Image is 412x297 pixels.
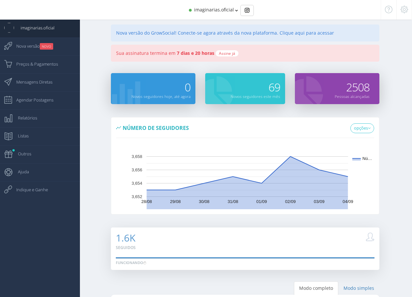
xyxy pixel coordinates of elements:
span: 69 [268,80,280,95]
a: Modo simples [338,281,379,295]
img: Instagram_simple_icon.svg [245,8,250,13]
div: Sua assinatura termina em [111,45,379,62]
svg: A chart. [116,144,378,209]
span: Preços & Pagamentos [10,56,58,72]
span: imaginarias.oficial [14,20,54,36]
text: 3,656 [132,167,143,172]
div: Basic example [240,5,254,16]
text: 3,652 [132,194,143,199]
small: Seguidos [116,245,136,250]
span: Ajuda [11,164,29,180]
text: 3,658 [132,154,143,159]
span: 2508 [346,80,370,95]
small: NOVO [40,43,53,50]
b: 7 dias e 20 horas [177,50,214,56]
span: 1.6K [116,231,135,244]
div: Funcionando [116,260,146,265]
text: 01/09 [256,199,267,204]
span: Mensagens Diretas [10,74,53,90]
text: 02/09 [285,199,296,204]
text: 28/08 [141,199,152,204]
text: 04/09 [343,199,353,204]
text: 31/08 [228,199,238,204]
a: Modo completo [294,281,338,295]
small: Novos seguidores este mês [231,94,280,99]
text: 29/08 [170,199,181,204]
span: 0 [185,80,191,95]
a: opções [350,123,374,133]
small: Novos seguidores hoje, até agora [131,94,191,99]
img: User Image [4,23,14,33]
text: 03/09 [314,199,325,204]
button: Assine já [216,50,238,56]
text: 3,654 [132,181,143,186]
text: Nú… [362,156,372,161]
iframe: Abre um widget para que você possa encontrar mais informações [362,277,405,294]
small: Pessoas alcançadas [335,94,370,99]
text: 30/08 [199,199,210,204]
span: Listas [11,128,29,144]
span: Outros [11,146,31,162]
span: Nova versão [10,38,53,54]
span: Relatórios [11,110,37,126]
span: Número de seguidores [123,124,189,132]
span: Agendar Postagens [10,92,53,108]
span: Indique e Ganhe [10,181,48,198]
div: Nova versão do GrowSocial! Conecte-se agora através da nova plataforma. Clique aqui para acessar [111,24,379,41]
span: imaginarias.oficial [194,7,234,13]
img: loader.gif [143,261,146,265]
